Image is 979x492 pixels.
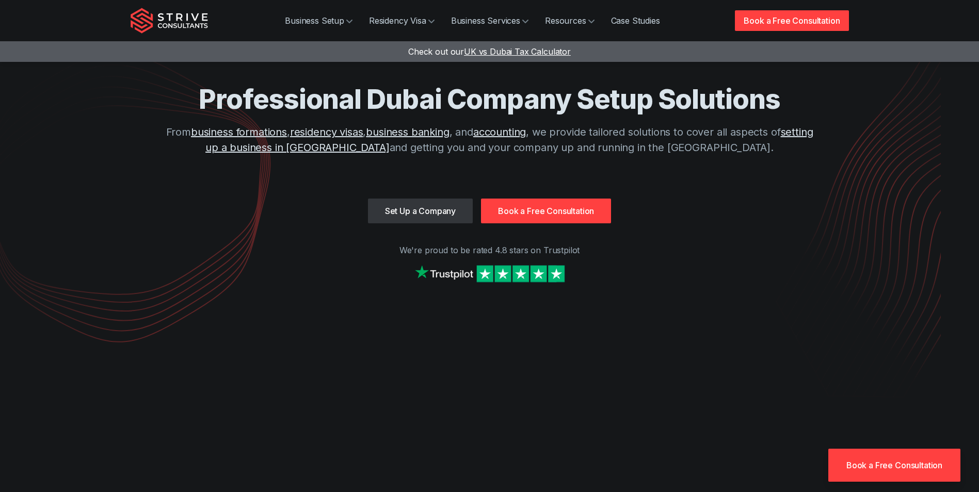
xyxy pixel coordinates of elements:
[131,244,849,256] p: We're proud to be rated 4.8 stars on Trustpilot
[603,10,668,31] a: Case Studies
[473,126,526,138] a: accounting
[366,126,449,138] a: business banking
[159,124,820,155] p: From , , , and , we provide tailored solutions to cover all aspects of and getting you and your c...
[828,449,960,482] a: Book a Free Consultation
[408,46,571,57] a: Check out ourUK vs Dubai Tax Calculator
[443,10,537,31] a: Business Services
[412,263,567,285] img: Strive on Trustpilot
[464,46,571,57] span: UK vs Dubai Tax Calculator
[290,126,363,138] a: residency visas
[131,8,208,34] img: Strive Consultants
[481,199,611,223] a: Book a Free Consultation
[159,83,820,116] h1: Professional Dubai Company Setup Solutions
[537,10,603,31] a: Resources
[191,126,287,138] a: business formations
[735,10,848,31] a: Book a Free Consultation
[361,10,443,31] a: Residency Visa
[277,10,361,31] a: Business Setup
[368,199,473,223] a: Set Up a Company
